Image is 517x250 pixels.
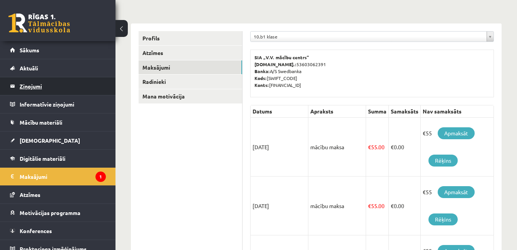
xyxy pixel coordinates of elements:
td: 55.00 [366,118,389,177]
a: Sākums [10,41,106,59]
a: [DEMOGRAPHIC_DATA] [10,132,106,149]
th: Datums [251,105,308,118]
span: Aktuāli [20,65,38,72]
a: Apmaksāt [438,186,475,198]
a: Mācību materiāli [10,113,106,131]
a: Digitālie materiāli [10,150,106,167]
legend: Ziņojumi [20,77,106,95]
span: Konferences [20,227,52,234]
th: Nav samaksāts [421,105,494,118]
a: Maksājumi1 [10,168,106,185]
i: 1 [95,172,106,182]
legend: Maksājumi [20,168,106,185]
td: €55 [421,177,494,235]
span: 10.b1 klase [254,32,484,42]
span: Atzīmes [20,191,40,198]
td: 0.00 [389,177,421,235]
td: 55.00 [366,177,389,235]
b: Konts: [254,82,269,88]
span: Sākums [20,47,39,53]
th: Apraksts [308,105,366,118]
td: mācību maksa [308,118,366,177]
a: Ziņojumi [10,77,106,95]
a: Motivācijas programma [10,204,106,222]
a: Atzīmes [10,186,106,203]
span: € [391,143,394,150]
a: Maksājumi [139,60,242,75]
b: Banka: [254,68,270,74]
a: 10.b1 klase [251,32,494,42]
a: Rīgas 1. Tālmācības vidusskola [8,13,70,33]
span: Digitālie materiāli [20,155,65,162]
p: 53603062391 A/S Swedbanka [SWIFT_CODE] [FINANCIAL_ID] [254,54,490,88]
a: Mana motivācija [139,89,242,103]
b: SIA „V.V. mācību centrs” [254,54,310,60]
span: € [368,202,371,209]
legend: Informatīvie ziņojumi [20,95,106,113]
a: Apmaksāt [438,127,475,139]
a: Aktuāli [10,59,106,77]
a: Rēķins [428,155,458,167]
span: Mācību materiāli [20,119,62,126]
a: Rēķins [428,213,458,225]
td: 0.00 [389,118,421,177]
b: Kods: [254,75,267,81]
th: Summa [366,105,389,118]
td: €55 [421,118,494,177]
b: [DOMAIN_NAME].: [254,61,296,67]
span: [DEMOGRAPHIC_DATA] [20,137,80,144]
th: Samaksāts [389,105,421,118]
span: Motivācijas programma [20,209,80,216]
a: Atzīmes [139,46,242,60]
td: mācību maksa [308,177,366,235]
td: [DATE] [251,177,308,235]
a: Radinieki [139,75,242,89]
a: Informatīvie ziņojumi [10,95,106,113]
span: € [391,202,394,209]
a: Profils [139,31,242,45]
td: [DATE] [251,118,308,177]
a: Konferences [10,222,106,240]
span: € [368,143,371,150]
